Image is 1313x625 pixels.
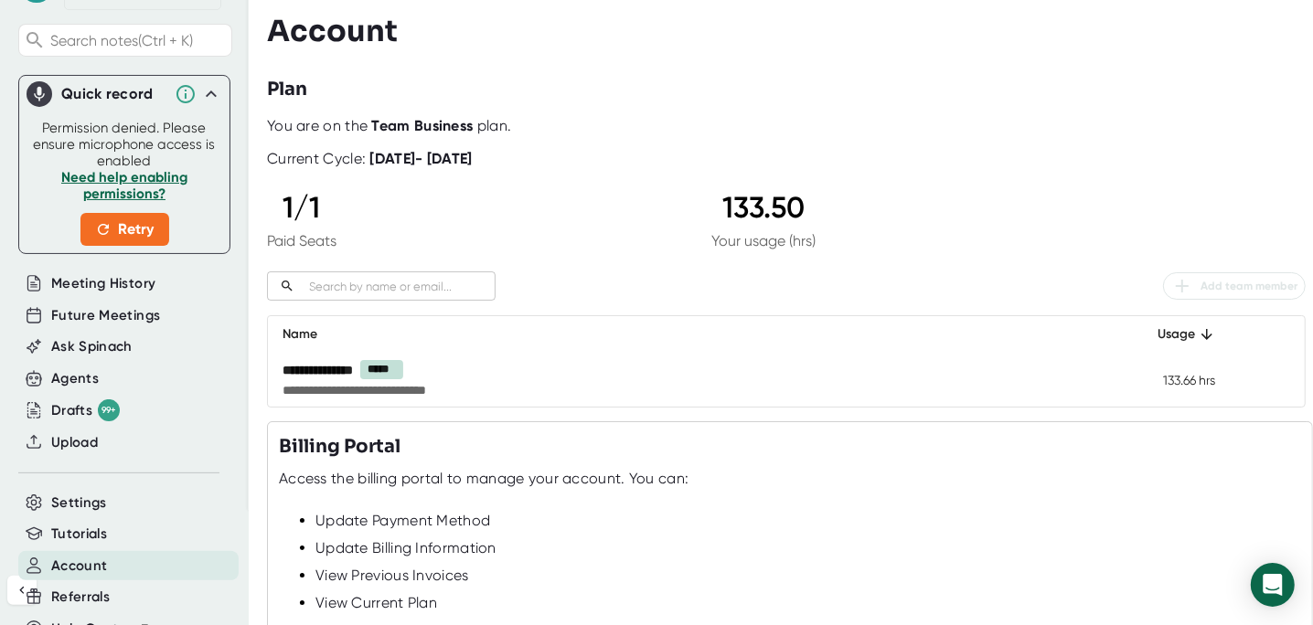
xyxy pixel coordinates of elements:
div: 133.50 [711,190,816,225]
button: Settings [51,493,107,514]
span: Add team member [1171,275,1297,297]
span: Search notes (Ctrl + K) [50,32,227,49]
div: Access the billing portal to manage your account. You can: [279,470,689,488]
b: Team Business [372,117,474,134]
input: Search by name or email... [302,276,496,297]
button: Add team member [1163,272,1306,300]
span: Retry [95,218,155,240]
b: [DATE] - [DATE] [370,150,473,167]
button: Collapse sidebar [7,576,37,605]
button: Drafts 99+ [51,399,120,421]
div: You are on the plan. [267,117,1306,135]
h3: Billing Portal [279,433,400,461]
h3: Account [267,14,398,48]
div: Open Intercom Messenger [1251,563,1295,607]
button: Referrals [51,587,110,608]
div: 1 / 1 [267,190,336,225]
div: Quick record [27,76,222,112]
button: Tutorials [51,524,107,545]
button: Ask Spinach [51,336,133,357]
div: 99+ [98,399,120,421]
div: Update Billing Information [315,539,1301,557]
h3: Plan [267,76,307,103]
button: Retry [80,213,169,246]
button: Meeting History [51,273,155,294]
div: Your usage (hrs) [711,232,816,249]
div: Update Payment Method [315,512,1301,530]
div: Drafts [51,399,120,421]
div: View Previous Invoices [315,567,1301,585]
div: View Current Plan [315,594,1301,612]
div: Usage [1135,323,1215,345]
a: Need help enabling permissions? [61,169,187,202]
button: Account [51,556,107,577]
div: Current Cycle: [267,150,473,168]
div: Permission denied. Please ensure microphone access is enabled [30,120,219,246]
td: 133.66 hrs [1120,353,1230,407]
div: Quick record [61,85,165,103]
button: Future Meetings [51,305,160,326]
button: Agents [51,368,99,389]
div: Paid Seats [267,232,336,249]
button: Upload [51,432,98,453]
div: Name [283,323,1105,345]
